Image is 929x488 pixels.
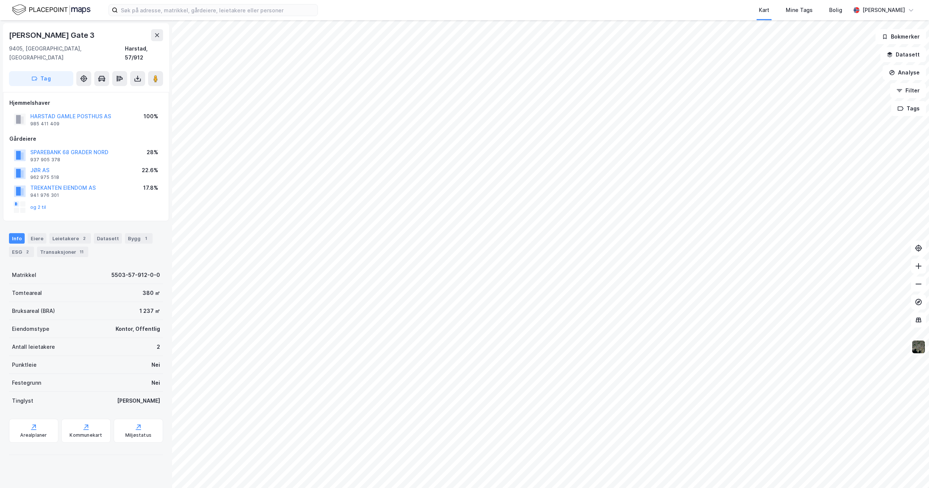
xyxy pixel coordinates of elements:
div: Punktleie [12,360,37,369]
div: Info [9,233,25,244]
div: Miljøstatus [125,432,151,438]
div: Kontor, Offentlig [116,324,160,333]
div: [PERSON_NAME] [862,6,905,15]
img: 9k= [911,340,926,354]
div: [PERSON_NAME] [117,396,160,405]
div: Leietakere [49,233,91,244]
div: 17.8% [143,183,158,192]
div: Antall leietakere [12,342,55,351]
div: 22.6% [142,166,158,175]
div: 941 976 301 [30,192,59,198]
input: Søk på adresse, matrikkel, gårdeiere, leietakere eller personer [118,4,318,16]
div: Transaksjoner [37,247,88,257]
div: 937 905 378 [30,157,60,163]
img: logo.f888ab2527a4732fd821a326f86c7f29.svg [12,3,91,16]
iframe: Chat Widget [892,452,929,488]
div: Bygg [125,233,153,244]
div: Bruksareal (BRA) [12,306,55,315]
button: Filter [890,83,926,98]
div: 2 [157,342,160,351]
div: 28% [147,148,158,157]
div: 9405, [GEOGRAPHIC_DATA], [GEOGRAPHIC_DATA] [9,44,125,62]
div: Arealplaner [20,432,47,438]
button: Analyse [883,65,926,80]
div: Gårdeiere [9,134,163,143]
div: Kontrollprogram for chat [892,452,929,488]
div: Datasett [94,233,122,244]
button: Tags [891,101,926,116]
div: Tinglyst [12,396,33,405]
button: Datasett [880,47,926,62]
div: Mine Tags [786,6,813,15]
div: Matrikkel [12,271,36,280]
div: 100% [144,112,158,121]
div: Nei [151,360,160,369]
div: Bolig [829,6,842,15]
div: [PERSON_NAME] Gate 3 [9,29,96,41]
div: 1 237 ㎡ [139,306,160,315]
div: Harstad, 57/912 [125,44,163,62]
div: Festegrunn [12,378,41,387]
button: Tag [9,71,73,86]
div: Kart [759,6,769,15]
div: 380 ㎡ [142,289,160,298]
div: ESG [9,247,34,257]
div: 1 [142,235,150,242]
div: 5503-57-912-0-0 [111,271,160,280]
div: Eiere [28,233,46,244]
div: Kommunekart [70,432,102,438]
div: 985 411 409 [30,121,59,127]
div: 2 [80,235,88,242]
div: Tomteareal [12,289,42,298]
div: 2 [24,248,31,256]
button: Bokmerker [876,29,926,44]
div: Eiendomstype [12,324,49,333]
div: 11 [78,248,85,256]
div: Hjemmelshaver [9,98,163,107]
div: Nei [151,378,160,387]
div: 962 975 518 [30,174,59,180]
